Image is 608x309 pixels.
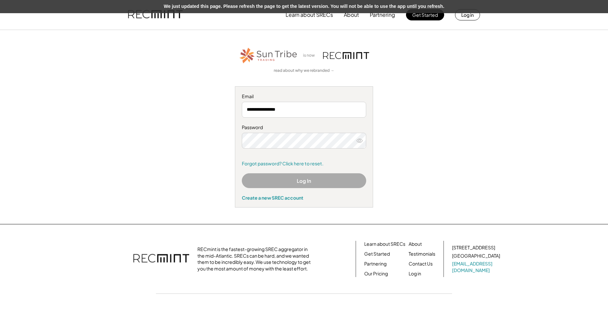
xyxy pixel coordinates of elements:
[286,8,333,21] button: Learn about SRECs
[452,244,495,251] div: [STREET_ADDRESS]
[409,270,421,277] a: Log in
[242,173,366,188] button: Log In
[242,93,366,100] div: Email
[242,195,366,201] div: Create a new SREC account
[197,246,314,272] div: RECmint is the fastest-growing SREC aggregator in the mid-Atlantic. SRECs can be hard, and we wan...
[242,160,366,167] a: Forgot password? Click here to reset.
[133,247,189,270] img: recmint-logotype%403x.png
[128,4,183,26] img: recmint-logotype%403x.png
[274,68,334,73] a: read about why we rebranded →
[301,53,320,58] div: is now
[364,251,390,257] a: Get Started
[452,261,501,273] a: [EMAIL_ADDRESS][DOMAIN_NAME]
[370,8,395,21] button: Partnering
[409,261,433,267] a: Contact Us
[323,52,369,59] img: recmint-logotype%403x.png
[239,46,298,65] img: STT_Horizontal_Logo%2B-%2BColor.png
[364,270,388,277] a: Our Pricing
[344,8,359,21] button: About
[409,251,435,257] a: Testimonials
[455,9,480,20] button: Log in
[409,241,422,247] a: About
[452,253,500,259] div: [GEOGRAPHIC_DATA]
[364,261,387,267] a: Partnering
[364,241,405,247] a: Learn about SRECs
[406,9,444,20] button: Get Started
[242,124,366,131] div: Password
